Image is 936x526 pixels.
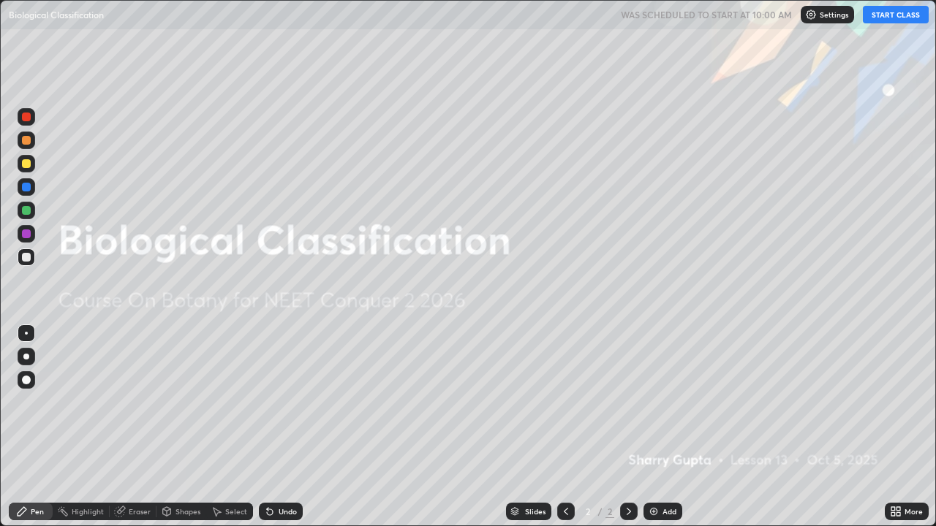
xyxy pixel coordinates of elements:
[31,508,44,515] div: Pen
[621,8,792,21] h5: WAS SCHEDULED TO START AT 10:00 AM
[663,508,676,515] div: Add
[129,508,151,515] div: Eraser
[805,9,817,20] img: class-settings-icons
[72,508,104,515] div: Highlight
[820,11,848,18] p: Settings
[605,505,614,518] div: 2
[525,508,546,515] div: Slides
[598,507,603,516] div: /
[905,508,923,515] div: More
[648,506,660,517] img: add-slide-button
[581,507,595,516] div: 2
[225,508,247,515] div: Select
[279,508,297,515] div: Undo
[9,9,104,20] p: Biological Classification
[863,6,929,23] button: START CLASS
[175,508,200,515] div: Shapes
